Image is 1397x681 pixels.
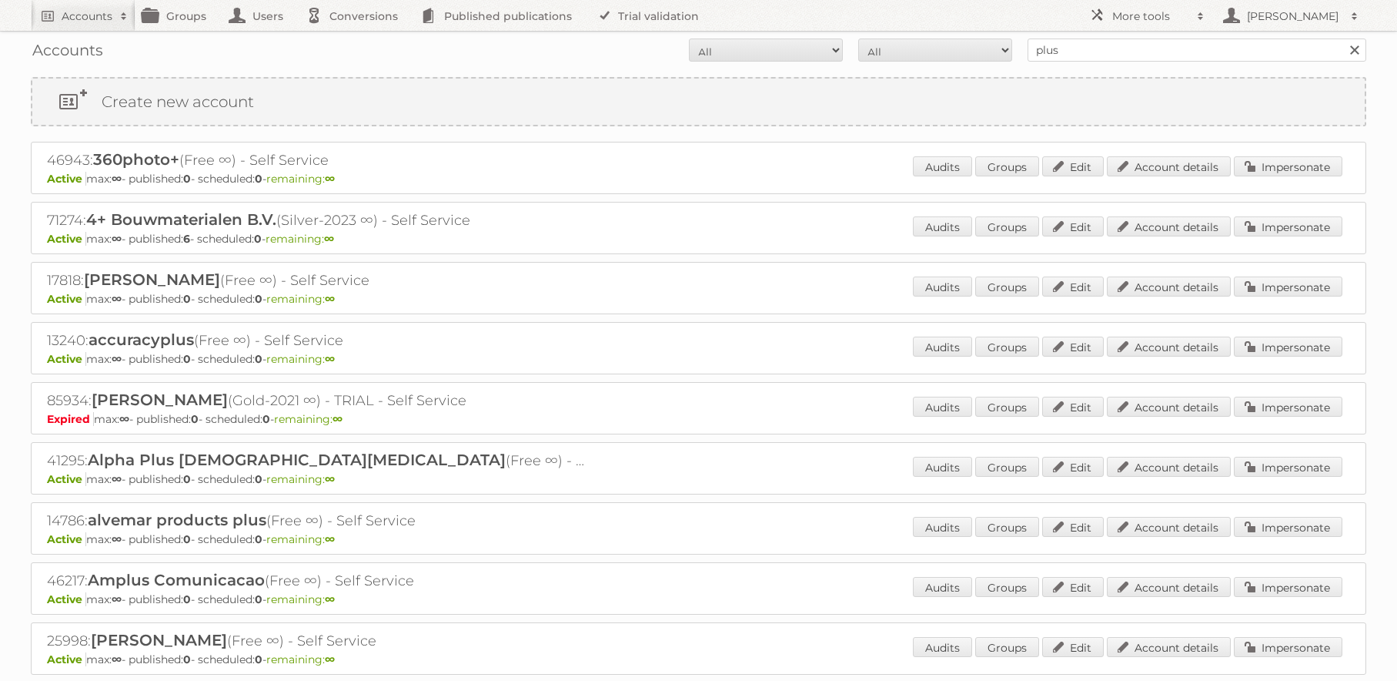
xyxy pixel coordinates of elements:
[913,457,972,477] a: Audits
[1107,457,1231,477] a: Account details
[975,517,1039,537] a: Groups
[47,330,586,351] h2: 13240: (Free ∞) - Self Service
[255,292,262,306] strong: 0
[1042,637,1104,657] a: Edit
[47,532,86,546] span: Active
[1042,397,1104,417] a: Edit
[975,156,1039,176] a: Groups
[255,652,262,666] strong: 0
[1107,397,1231,417] a: Account details
[47,412,1350,426] p: max: - published: - scheduled: -
[112,652,122,666] strong: ∞
[47,292,1350,306] p: max: - published: - scheduled: -
[47,592,1350,606] p: max: - published: - scheduled: -
[975,637,1039,657] a: Groups
[47,292,86,306] span: Active
[325,532,335,546] strong: ∞
[47,232,1350,246] p: max: - published: - scheduled: -
[975,457,1039,477] a: Groups
[255,352,262,366] strong: 0
[1234,517,1342,537] a: Impersonate
[112,172,122,186] strong: ∞
[47,270,586,290] h2: 17818: (Free ∞) - Self Service
[93,150,179,169] span: 360photo+
[88,571,265,589] span: Amplus Comunicacao
[88,451,506,469] span: Alpha Plus [DEMOGRAPHIC_DATA][MEDICAL_DATA]
[47,472,1350,486] p: max: - published: - scheduled: -
[255,532,262,546] strong: 0
[913,397,972,417] a: Audits
[1243,8,1343,24] h2: [PERSON_NAME]
[255,592,262,606] strong: 0
[325,352,335,366] strong: ∞
[1042,216,1104,237] a: Edit
[1234,337,1342,357] a: Impersonate
[913,216,972,237] a: Audits
[913,277,972,297] a: Audits
[183,592,191,606] strong: 0
[325,652,335,666] strong: ∞
[1042,517,1104,537] a: Edit
[913,517,972,537] a: Audits
[47,172,1350,186] p: max: - published: - scheduled: -
[183,532,191,546] strong: 0
[47,391,586,411] h2: 85934: (Gold-2021 ∞) - TRIAL - Self Service
[975,397,1039,417] a: Groups
[47,472,86,486] span: Active
[266,172,335,186] span: remaining:
[47,532,1350,546] p: max: - published: - scheduled: -
[86,210,276,229] span: 4+ Bouwmaterialen B.V.
[1042,457,1104,477] a: Edit
[1234,277,1342,297] a: Impersonate
[266,592,335,606] span: remaining:
[266,352,335,366] span: remaining:
[112,232,122,246] strong: ∞
[1112,8,1189,24] h2: More tools
[262,412,270,426] strong: 0
[112,292,122,306] strong: ∞
[325,292,335,306] strong: ∞
[913,577,972,597] a: Audits
[975,277,1039,297] a: Groups
[47,210,586,230] h2: 71274: (Silver-2023 ∞) - Self Service
[1107,216,1231,237] a: Account details
[975,337,1039,357] a: Groups
[1042,277,1104,297] a: Edit
[913,156,972,176] a: Audits
[47,150,586,170] h2: 46943: (Free ∞) - Self Service
[47,172,86,186] span: Active
[913,337,972,357] a: Audits
[183,652,191,666] strong: 0
[325,472,335,486] strong: ∞
[183,232,190,246] strong: 6
[1107,277,1231,297] a: Account details
[47,571,586,591] h2: 46217: (Free ∞) - Self Service
[47,352,86,366] span: Active
[47,352,1350,366] p: max: - published: - scheduled: -
[62,8,112,24] h2: Accounts
[91,631,227,649] span: [PERSON_NAME]
[191,412,199,426] strong: 0
[255,472,262,486] strong: 0
[266,652,335,666] span: remaining:
[88,511,266,529] span: alvemar products plus
[1042,337,1104,357] a: Edit
[32,79,1365,125] a: Create new account
[183,472,191,486] strong: 0
[47,511,586,531] h2: 14786: (Free ∞) - Self Service
[47,631,586,651] h2: 25998: (Free ∞) - Self Service
[1234,397,1342,417] a: Impersonate
[266,532,335,546] span: remaining:
[975,577,1039,597] a: Groups
[1234,156,1342,176] a: Impersonate
[1042,577,1104,597] a: Edit
[89,330,194,349] span: accuracyplus
[47,412,94,426] span: Expired
[255,172,262,186] strong: 0
[47,652,86,666] span: Active
[266,472,335,486] span: remaining:
[47,451,586,471] h2: 41295: (Free ∞) - Self Service
[1234,637,1342,657] a: Impersonate
[119,412,129,426] strong: ∞
[1042,156,1104,176] a: Edit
